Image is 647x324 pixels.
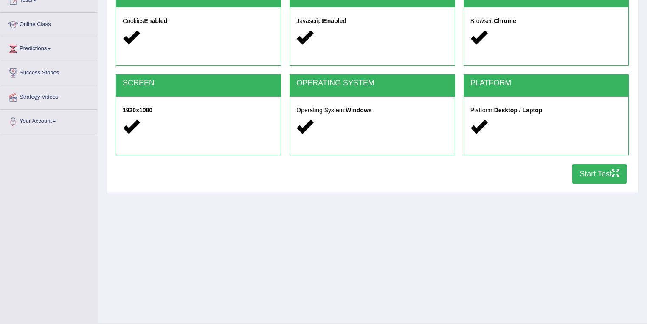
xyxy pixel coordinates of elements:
button: Start Test [572,164,627,184]
a: Predictions [0,37,97,58]
h5: Javascript [296,18,448,24]
h2: SCREEN [123,79,274,88]
strong: Windows [346,107,371,114]
strong: Enabled [144,17,167,24]
h5: Cookies [123,18,274,24]
strong: Chrome [494,17,516,24]
strong: Desktop / Laptop [494,107,543,114]
strong: 1920x1080 [123,107,152,114]
a: Online Class [0,13,97,34]
a: Success Stories [0,61,97,82]
h2: OPERATING SYSTEM [296,79,448,88]
h5: Browser: [470,18,622,24]
a: Strategy Videos [0,85,97,107]
h5: Platform: [470,107,622,114]
h2: PLATFORM [470,79,622,88]
strong: Enabled [323,17,346,24]
h5: Operating System: [296,107,448,114]
a: Your Account [0,110,97,131]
